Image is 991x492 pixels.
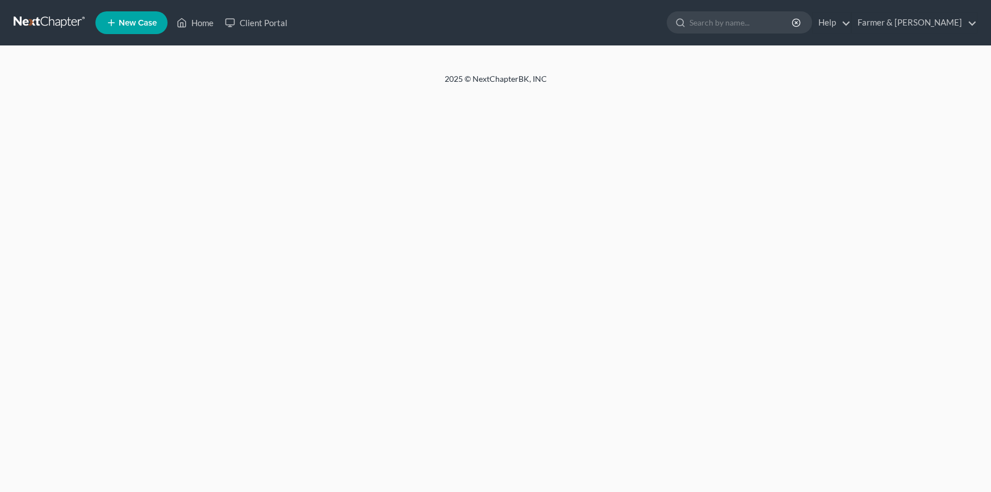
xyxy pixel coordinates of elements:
span: New Case [119,19,157,27]
a: Home [171,12,219,33]
a: Farmer & [PERSON_NAME] [852,12,977,33]
input: Search by name... [689,12,793,33]
div: 2025 © NextChapterBK, INC [172,73,819,94]
a: Help [813,12,851,33]
a: Client Portal [219,12,293,33]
